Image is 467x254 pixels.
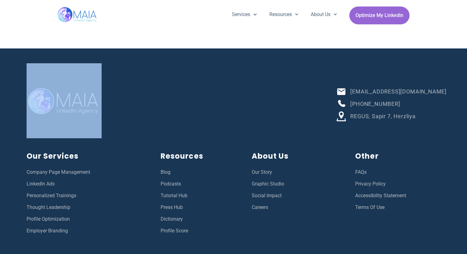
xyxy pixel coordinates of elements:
a: Podcasts [161,180,239,188]
span: LinkedIn Ads [27,180,55,188]
a: Profile Optimization [27,215,148,223]
img: MAIA Digital - LinkedIn™ Agency [27,63,102,138]
span: [EMAIL_ADDRESS][DOMAIN_NAME] [349,87,447,96]
a: Thought Leadership [27,203,148,211]
a: Press Hub [161,203,239,211]
span: Terms Of Use [355,203,385,211]
span: FAQs [355,168,367,176]
span: Optimize My Linkedin [356,10,403,21]
h2: Resources [161,151,239,162]
a: Accessibility Statement [355,192,447,200]
a: Resources [263,6,305,23]
a: REGUS, Sapir 7, Herzliya [336,111,447,121]
span: Privacy Policy [355,180,386,188]
span: Thought Leadership [27,203,70,211]
span: Our Story [252,168,272,176]
a: Services [226,6,263,23]
nav: Menu [226,6,343,23]
h2: Other [355,151,447,162]
a: Privacy Policy [355,180,447,188]
a: Terms Of Use [355,203,447,211]
a: Company Page Management [27,168,148,176]
a: Graphic Studio [252,180,343,188]
a: Careers [252,203,343,211]
a: LinkedIn Ads [27,180,148,188]
span: Press Hub [161,203,183,211]
span: Graphic Studio [252,180,284,188]
h2: About Us [252,151,343,162]
span: REGUS, Sapir 7, Herzliya [349,112,415,120]
a: Tutorial Hub [161,192,239,200]
h2: Our Services [27,151,148,162]
span: Careers [252,203,268,211]
span: [PHONE_NUMBER] [349,100,400,108]
a: FAQs [355,168,447,176]
span: Dictionary [161,215,183,223]
a: Personalized Trainings [27,192,148,200]
span: Personalized Trainings [27,192,76,200]
a: Profile Score [161,227,239,235]
span: Social Impact [252,192,282,200]
span: Company Page Management [27,168,90,176]
a: About Us [305,6,343,23]
a: Dictionary [161,215,239,223]
a: Our Story [252,168,343,176]
span: Profile Score [161,227,188,235]
span: Tutorial Hub [161,192,187,200]
span: Employer Branding [27,227,68,235]
span: Podcasts [161,180,181,188]
span: Blog [161,168,170,176]
a: Optimize My Linkedin [349,6,410,24]
a: Social Impact [252,192,343,200]
span: Accessibility Statement [355,192,406,200]
a: Blog [161,168,239,176]
span: Profile Optimization [27,215,70,223]
a: Employer Branding [27,227,148,235]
